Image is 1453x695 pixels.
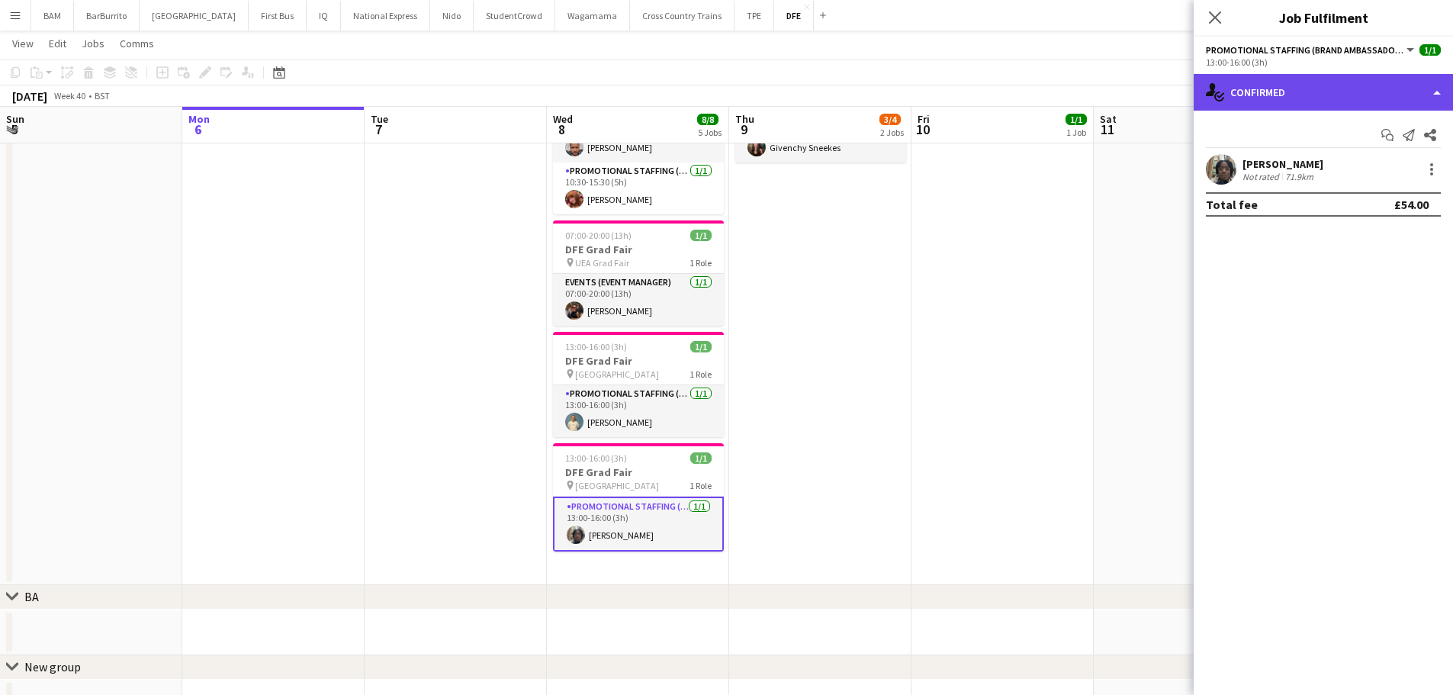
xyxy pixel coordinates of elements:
[24,659,81,674] div: New group
[43,34,72,53] a: Edit
[120,37,154,50] span: Comms
[1194,74,1453,111] div: Confirmed
[95,90,110,101] div: BST
[50,90,88,101] span: Week 40
[774,1,814,31] button: DFE
[690,230,712,241] span: 1/1
[341,1,430,31] button: National Express
[49,37,66,50] span: Edit
[188,112,210,126] span: Mon
[249,1,307,31] button: First Bus
[1194,8,1453,27] h3: Job Fulfilment
[690,480,712,491] span: 1 Role
[879,114,901,125] span: 3/4
[880,127,904,138] div: 2 Jobs
[553,243,724,256] h3: DFE Grad Fair
[553,162,724,214] app-card-role: Promotional Staffing (Brand Ambassadors)1/110:30-15:30 (5h)[PERSON_NAME]
[1066,127,1086,138] div: 1 Job
[551,121,573,138] span: 8
[575,480,659,491] span: [GEOGRAPHIC_DATA]
[575,368,659,380] span: [GEOGRAPHIC_DATA]
[565,452,627,464] span: 13:00-16:00 (3h)
[733,121,754,138] span: 9
[553,332,724,437] app-job-card: 13:00-16:00 (3h)1/1DFE Grad Fair [GEOGRAPHIC_DATA]1 RolePromotional Staffing (Brand Ambassadors)1...
[553,465,724,479] h3: DFE Grad Fair
[1282,171,1316,182] div: 71.9km
[697,114,718,125] span: 8/8
[6,34,40,53] a: View
[1100,112,1117,126] span: Sat
[575,257,629,269] span: UEA Grad Fair
[1242,171,1282,182] div: Not rated
[76,34,111,53] a: Jobs
[1206,197,1258,212] div: Total fee
[12,88,47,104] div: [DATE]
[553,274,724,326] app-card-role: Events (Event Manager)1/107:00-20:00 (13h)[PERSON_NAME]
[24,589,39,604] div: BA
[371,112,388,126] span: Tue
[474,1,555,31] button: StudentCrowd
[735,1,774,31] button: TPE
[6,112,24,126] span: Sun
[114,34,160,53] a: Comms
[140,1,249,31] button: [GEOGRAPHIC_DATA]
[1206,44,1416,56] button: Promotional Staffing (Brand Ambassadors)
[186,121,210,138] span: 6
[915,121,930,138] span: 10
[4,121,24,138] span: 5
[82,37,104,50] span: Jobs
[74,1,140,31] button: BarBurrito
[565,230,632,241] span: 07:00-20:00 (13h)
[430,1,474,31] button: Nido
[368,121,388,138] span: 7
[735,112,754,126] span: Thu
[918,112,930,126] span: Fri
[1394,197,1429,212] div: £54.00
[553,354,724,368] h3: DFE Grad Fair
[12,37,34,50] span: View
[553,112,573,126] span: Wed
[1066,114,1087,125] span: 1/1
[307,1,341,31] button: IQ
[1419,44,1441,56] span: 1/1
[1242,157,1323,171] div: [PERSON_NAME]
[690,452,712,464] span: 1/1
[31,1,74,31] button: BAM
[553,220,724,326] app-job-card: 07:00-20:00 (13h)1/1DFE Grad Fair UEA Grad Fair1 RoleEvents (Event Manager)1/107:00-20:00 (13h)[P...
[555,1,630,31] button: Wagamama
[553,497,724,552] app-card-role: Promotional Staffing (Brand Ambassadors)1/113:00-16:00 (3h)[PERSON_NAME]
[690,257,712,269] span: 1 Role
[690,368,712,380] span: 1 Role
[553,385,724,437] app-card-role: Promotional Staffing (Brand Ambassadors)1/113:00-16:00 (3h)[PERSON_NAME]
[1206,56,1441,68] div: 13:00-16:00 (3h)
[553,443,724,552] app-job-card: 13:00-16:00 (3h)1/1DFE Grad Fair [GEOGRAPHIC_DATA]1 RolePromotional Staffing (Brand Ambassadors)1...
[1098,121,1117,138] span: 11
[1206,44,1404,56] span: Promotional Staffing (Brand Ambassadors)
[565,341,627,352] span: 13:00-16:00 (3h)
[698,127,722,138] div: 5 Jobs
[630,1,735,31] button: Cross Country Trains
[690,341,712,352] span: 1/1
